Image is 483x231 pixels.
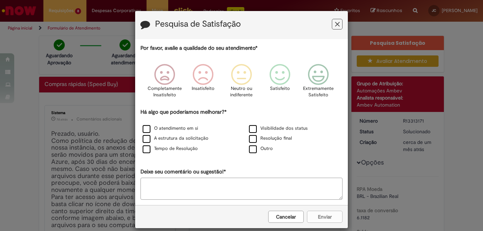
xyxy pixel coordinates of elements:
[268,211,304,223] button: Cancelar
[143,135,208,142] label: A estrutura da solicitação
[270,85,290,92] p: Satisfeito
[185,59,221,107] div: Insatisfeito
[143,145,198,152] label: Tempo de Resolução
[146,59,182,107] div: Completamente Insatisfeito
[148,85,182,98] p: Completamente Insatisfeito
[223,59,260,107] div: Neutro ou indiferente
[140,168,226,176] label: Deixe seu comentário ou sugestão!*
[303,85,334,98] p: Extremamente Satisfeito
[140,108,343,154] div: Há algo que poderíamos melhorar?*
[300,59,336,107] div: Extremamente Satisfeito
[140,44,258,52] label: Por favor, avalie a qualidade do seu atendimento*
[249,145,273,152] label: Outro
[192,85,214,92] p: Insatisfeito
[249,125,308,132] label: Visibilidade dos status
[249,135,292,142] label: Resolução final
[229,85,254,98] p: Neutro ou indiferente
[262,59,298,107] div: Satisfeito
[143,125,198,132] label: O atendimento em si
[155,20,241,29] label: Pesquisa de Satisfação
